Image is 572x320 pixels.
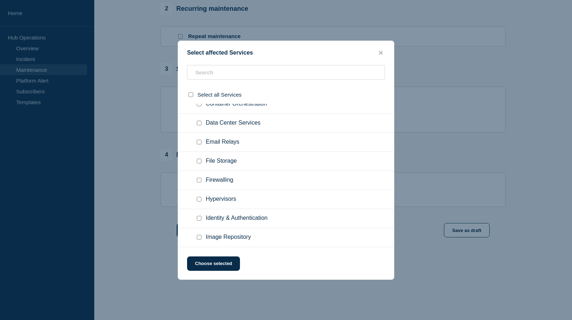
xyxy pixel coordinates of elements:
button: close button [377,50,385,56]
input: Image Repository checkbox [197,235,201,240]
span: File Storage [206,158,237,165]
span: Data Center Services [206,120,260,127]
span: Container Orchestration [206,101,267,108]
button: Choose selected [187,256,240,271]
span: Identity & Authentication [206,215,268,222]
input: Container Orchestration checkbox [197,102,201,106]
input: Data Center Services checkbox [197,121,201,125]
input: select all checkbox [189,92,193,97]
span: Select all Services [198,92,242,98]
input: Search [187,65,385,80]
div: Select affected Services [178,50,394,56]
input: Firewalling checkbox [197,178,201,182]
input: Identity & Authentication checkbox [197,216,201,221]
input: Email Relays checkbox [197,140,201,144]
span: Image Repository [206,234,251,241]
span: Hypervisors [206,196,236,203]
span: Email Relays [206,139,239,146]
input: File Storage checkbox [197,159,201,163]
input: Hypervisors checkbox [197,197,201,201]
span: Firewalling [206,177,233,184]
